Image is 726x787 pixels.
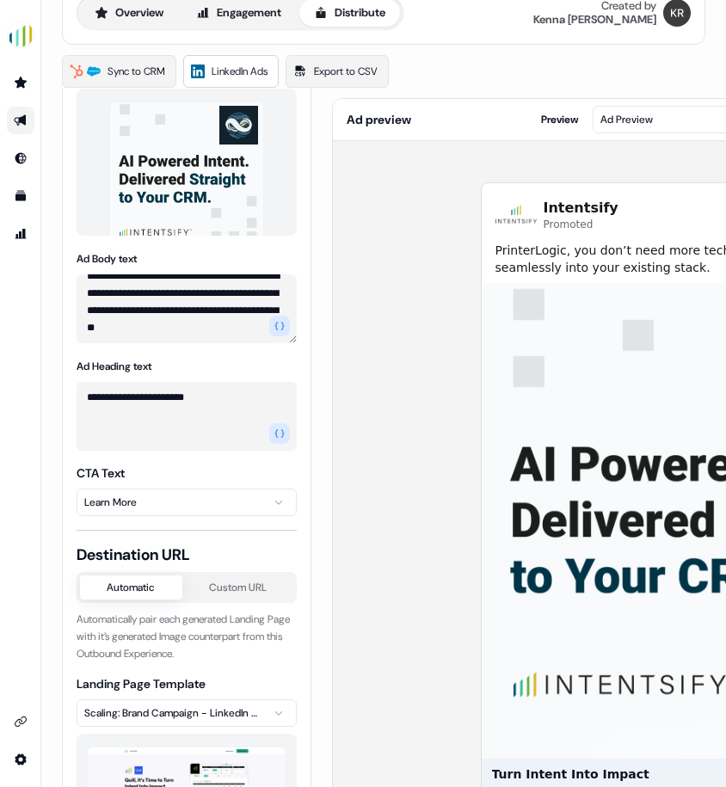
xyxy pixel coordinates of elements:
[77,544,297,565] span: Destination URL
[492,765,649,783] span: Turn Intent Into Impact
[533,13,656,27] div: Kenna [PERSON_NAME]
[347,111,411,128] span: Ad preview
[212,63,268,80] span: LinkedIn Ads
[77,676,206,692] label: Landing Page Template
[77,252,137,266] label: Ad Body text
[7,708,34,735] a: Go to integrations
[183,55,279,88] a: LinkedIn Ads
[314,63,378,80] span: Export to CSV
[7,107,34,134] a: Go to outbound experience
[62,55,176,88] a: Sync to CRM
[7,69,34,96] a: Go to prospects
[108,63,165,80] span: Sync to CRM
[286,55,389,88] a: Export to CSV
[7,144,34,172] a: Go to Inbound
[7,182,34,210] a: Go to templates
[544,218,618,231] span: Promoted
[7,220,34,248] a: Go to attribution
[77,360,151,373] label: Ad Heading text
[77,612,290,661] span: Automatically pair each generated Landing Page with it’s generated Image counterpart from this Ou...
[544,198,618,218] span: Intentsify
[182,575,294,599] button: Custom URL
[541,111,579,128] span: Preview
[80,575,182,599] button: Automatic
[7,746,34,773] a: Go to integrations
[77,465,125,481] label: CTA Text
